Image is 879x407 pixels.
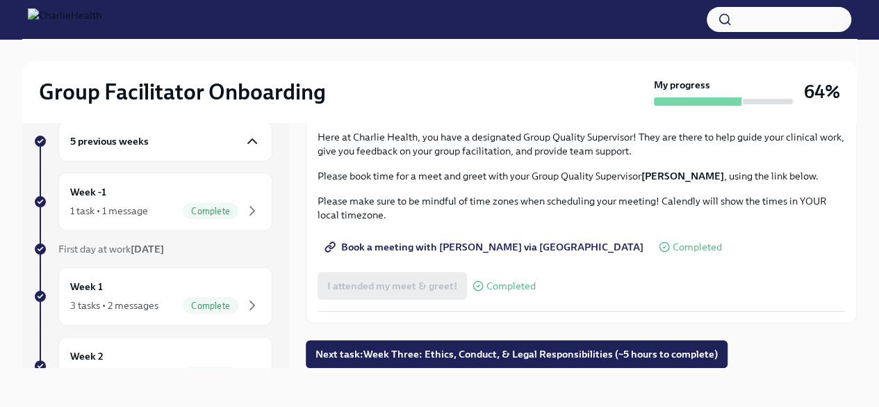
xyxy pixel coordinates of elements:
[33,337,272,395] a: Week 2
[58,243,164,255] span: First day at work
[654,78,710,92] strong: My progress
[315,347,718,361] span: Next task : Week Three: Ethics, Conduct, & Legal Responsibilities (~5 hours to complete)
[183,206,238,216] span: Complete
[33,173,272,231] a: Week -11 task • 1 messageComplete
[318,194,845,222] p: Please make sure to be mindful of time zones when scheduling your meeting! Calendly will show the...
[804,79,840,104] h3: 64%
[306,340,728,368] button: Next task:Week Three: Ethics, Conduct, & Legal Responsibilities (~5 hours to complete)
[486,281,536,292] span: Completed
[33,267,272,326] a: Week 13 tasks • 2 messagesComplete
[70,134,149,149] h6: 5 previous weeks
[318,233,653,261] a: Book a meeting with [PERSON_NAME] via [GEOGRAPHIC_DATA]
[28,8,101,31] img: CharlieHealth
[673,242,722,253] span: Completed
[70,204,148,218] div: 1 task • 1 message
[70,349,104,364] h6: Week 2
[33,242,272,256] a: First day at work[DATE]
[70,279,103,294] h6: Week 1
[318,130,845,158] p: Here at Charlie Health, you have a designated Group Quality Supervisor! They are there to help gu...
[131,243,164,255] strong: [DATE]
[327,240,643,254] span: Book a meeting with [PERSON_NAME] via [GEOGRAPHIC_DATA]
[70,298,158,312] div: 3 tasks • 2 messages
[318,169,845,183] p: Please book time for a meet and greet with your Group Quality Supervisor , using the link below.
[641,170,724,182] strong: [PERSON_NAME]
[39,78,326,106] h2: Group Facilitator Onboarding
[183,301,238,311] span: Complete
[70,184,106,200] h6: Week -1
[58,121,272,161] div: 5 previous weeks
